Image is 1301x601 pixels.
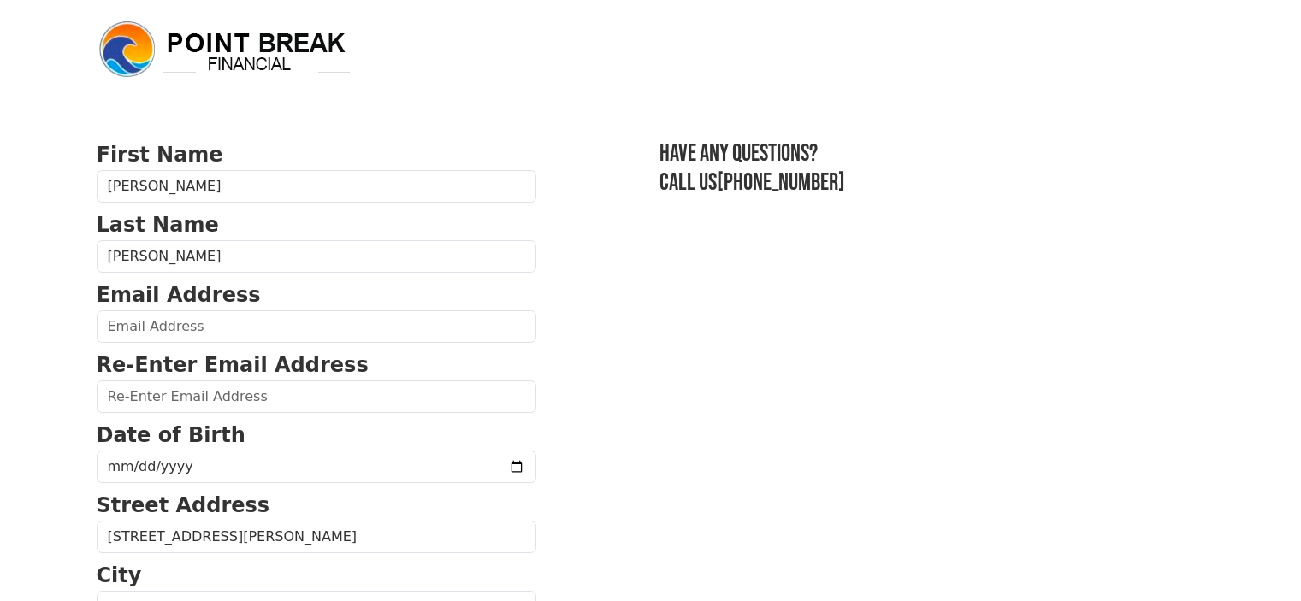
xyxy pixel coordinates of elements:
[97,240,536,273] input: Last Name
[97,521,536,553] input: Street Address
[97,143,223,167] strong: First Name
[97,170,536,203] input: First Name
[97,423,245,447] strong: Date of Birth
[97,283,261,307] strong: Email Address
[97,563,142,587] strong: City
[717,168,845,197] a: [PHONE_NUMBER]
[659,168,1205,197] h3: Call us
[97,310,536,343] input: Email Address
[97,213,219,237] strong: Last Name
[97,353,369,377] strong: Re-Enter Email Address
[97,493,270,517] strong: Street Address
[659,139,1205,168] h3: Have any questions?
[97,19,353,80] img: logo.png
[97,380,536,413] input: Re-Enter Email Address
